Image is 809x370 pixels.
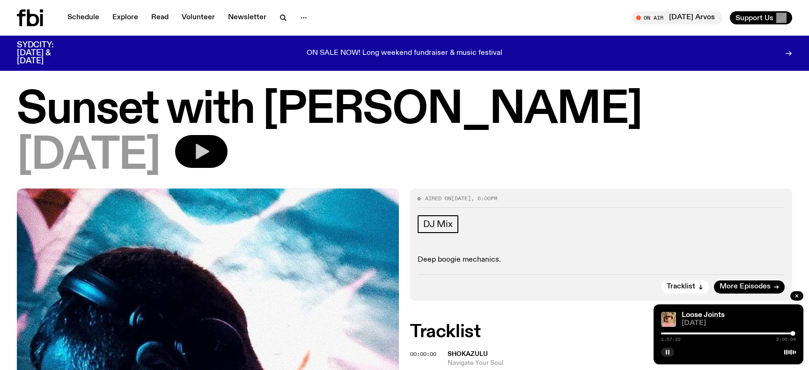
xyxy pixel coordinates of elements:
button: 00:00:00 [410,352,436,357]
h3: SYDCITY: [DATE] & [DATE] [17,41,77,65]
a: Newsletter [222,11,272,24]
span: Support Us [735,14,773,22]
span: Navigate Your Soul [448,359,792,368]
p: Deep boogie mechanics. [418,256,785,264]
button: Tracklist [661,280,709,294]
span: [DATE] [451,195,471,202]
h1: Sunset with [PERSON_NAME] [17,89,792,131]
span: Shokazulu [448,351,488,357]
a: Schedule [62,11,105,24]
button: On Air[DATE] Arvos [632,11,722,24]
span: [DATE] [17,135,160,177]
span: 1:57:22 [661,337,681,342]
span: Tracklist [667,283,695,290]
a: Explore [107,11,144,24]
span: DJ Mix [423,219,453,229]
a: DJ Mix [418,215,458,233]
a: Loose Joints [682,311,725,319]
h2: Tracklist [410,324,792,340]
a: More Episodes [714,280,785,294]
span: [DATE] [682,320,796,327]
a: Volunteer [176,11,221,24]
p: ON SALE NOW! Long weekend fundraiser & music festival [307,49,502,58]
a: Read [146,11,174,24]
span: Aired on [425,195,451,202]
span: 2:00:04 [776,337,796,342]
button: Support Us [730,11,792,24]
span: , 6:00pm [471,195,497,202]
span: More Episodes [720,283,771,290]
span: 00:00:00 [410,350,436,358]
img: Tyson stands in front of a paperbark tree wearing orange sunglasses, a suede bucket hat and a pin... [661,312,676,327]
